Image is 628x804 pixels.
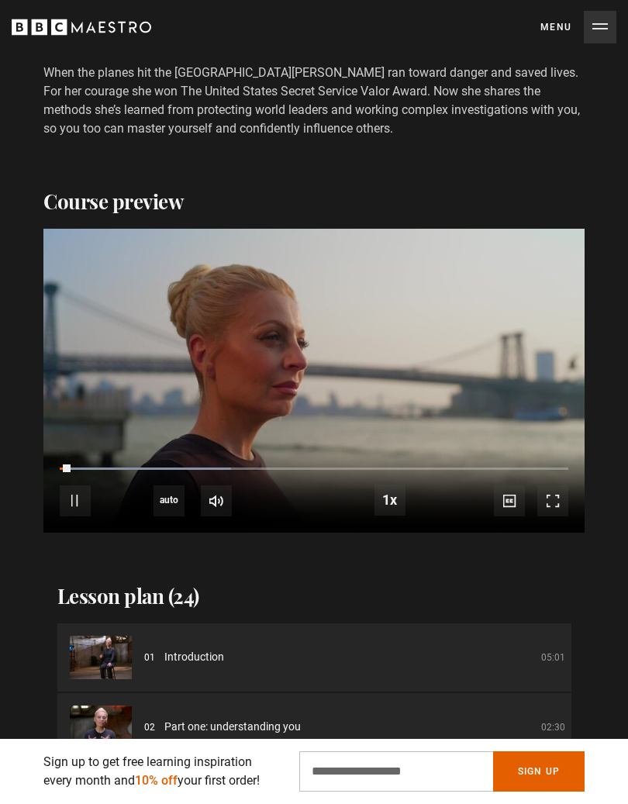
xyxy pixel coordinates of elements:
[154,485,185,516] span: auto
[493,751,585,792] button: Sign Up
[43,229,585,533] video-js: Video Player
[43,64,585,138] p: When the planes hit the [GEOGRAPHIC_DATA][PERSON_NAME] ran toward danger and saved lives. For her...
[537,485,568,516] button: Fullscreen
[201,485,232,516] button: Mute
[43,753,281,790] p: Sign up to get free learning inspiration every month and your first order!
[494,485,525,516] button: Captions
[540,11,616,43] button: Toggle navigation
[43,188,585,216] h2: Course preview
[541,650,565,664] p: 05:01
[12,16,151,39] svg: BBC Maestro
[135,773,178,788] span: 10% off
[374,485,405,516] button: Playback Rate
[57,582,571,610] h2: Lesson plan (24)
[541,720,565,734] p: 02:30
[144,650,155,664] p: 01
[60,468,568,471] div: Progress Bar
[154,485,185,516] div: Current quality: 360p
[164,649,224,665] span: Introduction
[60,485,91,516] button: Pause
[144,720,155,734] p: 02
[164,719,301,735] span: Part one: understanding you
